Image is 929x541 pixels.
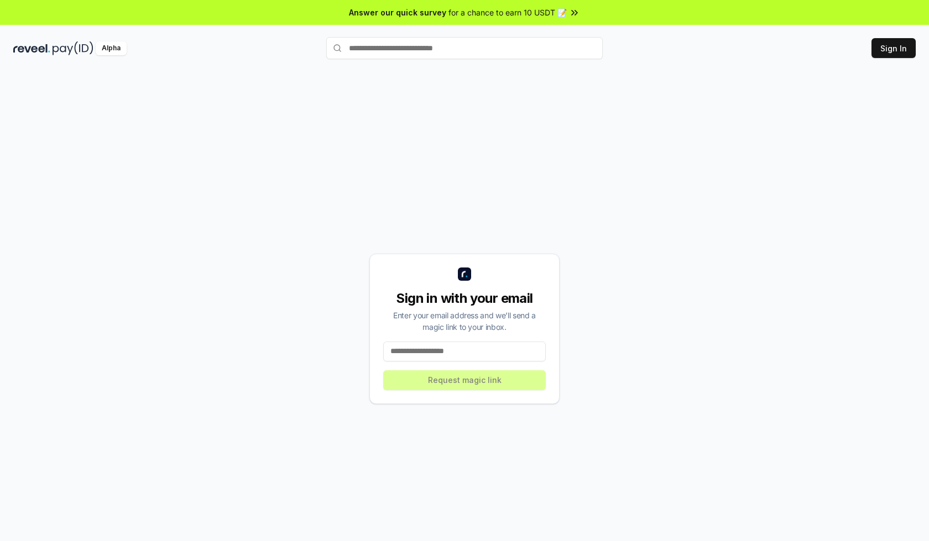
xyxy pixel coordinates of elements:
[13,41,50,55] img: reveel_dark
[349,7,446,18] span: Answer our quick survey
[53,41,93,55] img: pay_id
[383,290,546,307] div: Sign in with your email
[458,267,471,281] img: logo_small
[448,7,567,18] span: for a chance to earn 10 USDT 📝
[383,309,546,333] div: Enter your email address and we’ll send a magic link to your inbox.
[96,41,127,55] div: Alpha
[871,38,916,58] button: Sign In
